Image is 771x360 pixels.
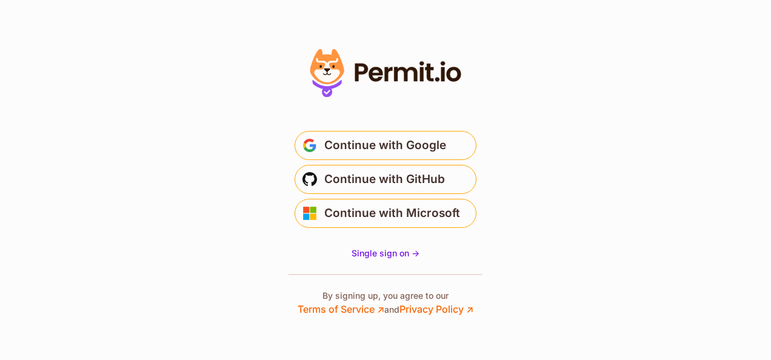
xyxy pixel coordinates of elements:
[352,248,419,258] span: Single sign on ->
[324,170,445,189] span: Continue with GitHub
[399,303,473,315] a: Privacy Policy ↗
[298,303,384,315] a: Terms of Service ↗
[295,199,476,228] button: Continue with Microsoft
[295,165,476,194] button: Continue with GitHub
[298,290,473,316] p: By signing up, you agree to our and
[324,204,460,223] span: Continue with Microsoft
[352,247,419,259] a: Single sign on ->
[295,131,476,160] button: Continue with Google
[324,136,446,155] span: Continue with Google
